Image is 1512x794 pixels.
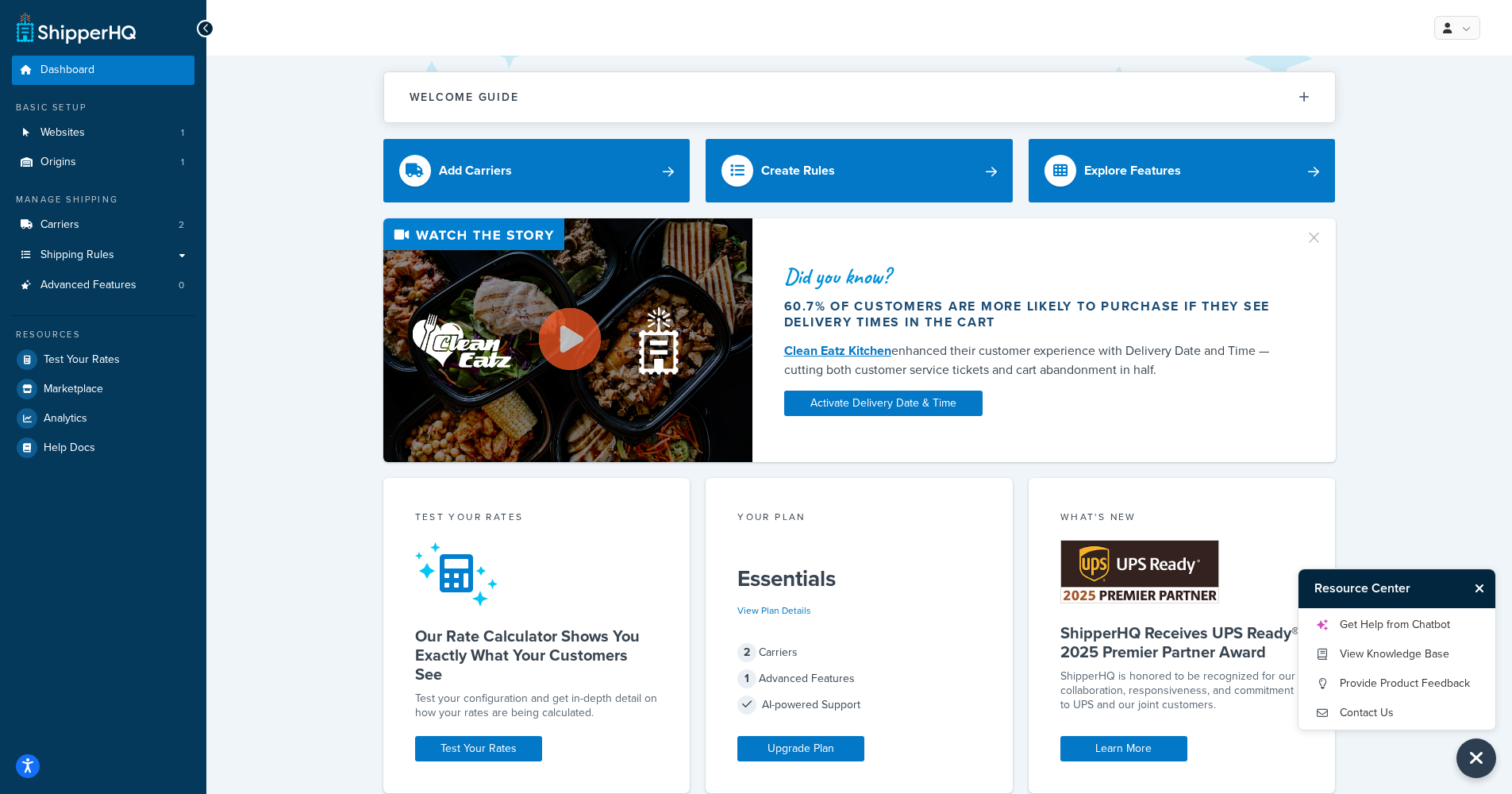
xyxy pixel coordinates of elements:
[12,434,194,462] a: Help Docs
[40,218,79,232] span: Carriers
[383,139,691,202] a: Add Carriers
[40,126,85,140] span: Websites
[40,64,94,77] span: Dashboard
[40,279,137,292] span: Advanced Features
[1314,612,1479,638] a: Get Help from Chatbot
[1456,738,1496,778] button: Close Resource Center
[1468,579,1495,598] button: Close Resource Center
[1314,671,1479,696] a: Provide Product Feedback
[737,566,981,592] h5: Essentials
[1314,700,1479,726] a: Contact Us
[12,328,194,341] div: Resources
[737,510,981,528] div: Your Plan
[410,91,519,103] h2: Welcome Guide
[737,642,981,664] div: Carriers
[439,160,512,182] div: Add Carriers
[737,603,811,618] a: View Plan Details
[12,101,194,114] div: Basic Setup
[737,736,864,761] a: Upgrade Plan
[12,404,194,433] a: Analytics
[179,218,184,232] span: 2
[737,668,981,690] div: Advanced Features
[784,341,1286,380] div: enhanced their customer experience with Delivery Date and Time — cutting both customer service ti...
[383,218,752,462] img: Video thumbnail
[40,249,114,262] span: Shipping Rules
[761,160,835,182] div: Create Rules
[1060,623,1304,661] h5: ShipperHQ Receives UPS Ready® 2025 Premier Partner Award
[784,341,891,360] a: Clean Eatz Kitchen
[737,669,756,688] span: 1
[415,692,659,720] div: Test your configuration and get in-depth detail on how your rates are being calculated.
[12,241,194,270] a: Shipping Rules
[12,210,194,240] a: Carriers2
[12,148,194,177] li: Origins
[12,118,194,148] a: Websites1
[44,353,120,367] span: Test Your Rates
[179,279,184,292] span: 0
[12,148,194,177] a: Origins1
[44,412,87,426] span: Analytics
[12,56,194,85] a: Dashboard
[1298,569,1468,607] h3: Resource Center
[44,383,103,396] span: Marketplace
[1314,642,1479,667] a: View Knowledge Base
[12,210,194,240] li: Carriers
[784,265,1286,287] div: Did you know?
[415,626,659,684] h5: Our Rate Calculator Shows You Exactly What Your Customers See
[12,193,194,206] div: Manage Shipping
[415,510,659,528] div: Test your rates
[1084,160,1181,182] div: Explore Features
[12,118,194,148] li: Websites
[12,271,194,300] a: Advanced Features0
[12,375,194,403] a: Marketplace
[1060,669,1304,712] p: ShipperHQ is honored to be recognized for our collaboration, responsiveness, and commitment to UP...
[784,391,983,416] a: Activate Delivery Date & Time
[784,299,1286,330] div: 60.7% of customers are more likely to purchase if they see delivery times in the cart
[44,441,95,455] span: Help Docs
[737,694,981,716] div: AI-powered Support
[384,72,1335,122] button: Welcome Guide
[12,345,194,374] a: Test Your Rates
[181,156,184,169] span: 1
[415,736,542,761] a: Test Your Rates
[181,126,184,140] span: 1
[12,271,194,300] li: Advanced Features
[737,643,756,662] span: 2
[1060,510,1304,528] div: What's New
[1029,139,1336,202] a: Explore Features
[40,156,76,169] span: Origins
[1060,736,1187,761] a: Learn More
[706,139,1013,202] a: Create Rules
